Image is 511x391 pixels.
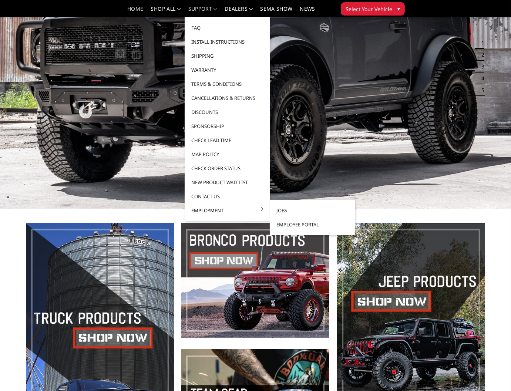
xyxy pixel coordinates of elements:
button: Select Your Vehicle [341,2,405,16]
a: Sponsorship [188,119,267,133]
a: Home [127,6,143,17]
a: Check Order Status [188,161,267,175]
iframe: Chat Widget [474,355,511,391]
a: Check Lead Time [188,133,267,147]
button: 2 of 5 [477,49,484,61]
a: MAP Policy [188,147,267,161]
button: 4 of 5 [477,73,484,84]
a: Jobs [273,203,352,218]
a: Support [188,6,218,17]
a: shop all [151,6,181,17]
button: 3 of 5 [477,61,484,73]
a: Employee Portal [273,218,352,232]
span: Select Your Vehicle [346,5,392,13]
a: Contact Us [188,189,267,203]
a: News [300,6,315,17]
a: Warranty [188,63,267,77]
a: Discounts [188,105,267,119]
a: Cancellations & Returns [188,91,267,105]
a: Install Instructions [188,35,267,49]
a: FAQ [188,21,267,35]
button: 5 of 5 [477,84,484,96]
a: Employment [188,203,267,218]
a: Shipping [188,49,267,63]
a: Dealers [225,6,253,17]
button: 1 of 5 [477,37,484,49]
a: Terms & Conditions [188,77,267,91]
span: ▾ [397,5,400,13]
a: SEMA Show [260,6,292,17]
a: New Product Wait List [188,175,267,189]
